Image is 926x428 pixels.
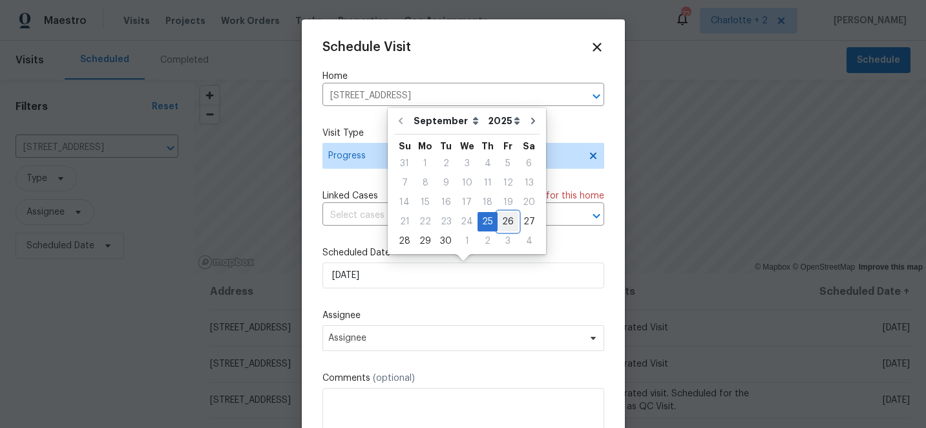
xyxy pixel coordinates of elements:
[436,193,456,212] div: Tue Sep 16 2025
[415,213,436,231] div: 22
[481,142,494,151] abbr: Thursday
[523,142,535,151] abbr: Saturday
[322,246,604,259] label: Scheduled Date
[456,231,478,251] div: Wed Oct 01 2025
[518,174,540,192] div: 13
[590,40,604,54] span: Close
[456,193,478,211] div: 17
[328,149,580,162] span: Progress
[523,108,543,134] button: Go to next month
[415,212,436,231] div: Mon Sep 22 2025
[456,232,478,250] div: 1
[498,212,518,231] div: Fri Sep 26 2025
[415,231,436,251] div: Mon Sep 29 2025
[456,212,478,231] div: Wed Sep 24 2025
[322,127,604,140] label: Visit Type
[518,173,540,193] div: Sat Sep 13 2025
[436,193,456,211] div: 16
[498,174,518,192] div: 12
[436,155,456,173] div: 2
[478,174,498,192] div: 11
[478,232,498,250] div: 2
[415,193,436,211] div: 15
[498,193,518,211] div: 19
[587,87,605,105] button: Open
[436,213,456,231] div: 23
[394,174,415,192] div: 7
[415,173,436,193] div: Mon Sep 08 2025
[518,231,540,251] div: Sat Oct 04 2025
[322,189,378,202] span: Linked Cases
[456,155,478,173] div: 3
[394,193,415,211] div: 14
[410,111,485,131] select: Month
[478,213,498,231] div: 25
[498,232,518,250] div: 3
[436,231,456,251] div: Tue Sep 30 2025
[415,193,436,212] div: Mon Sep 15 2025
[418,142,432,151] abbr: Monday
[460,142,474,151] abbr: Wednesday
[322,86,568,106] input: Enter in an address
[373,374,415,383] span: (optional)
[394,193,415,212] div: Sun Sep 14 2025
[478,212,498,231] div: Thu Sep 25 2025
[415,174,436,192] div: 8
[394,155,415,173] div: 31
[498,231,518,251] div: Fri Oct 03 2025
[394,213,415,231] div: 21
[436,212,456,231] div: Tue Sep 23 2025
[394,212,415,231] div: Sun Sep 21 2025
[498,193,518,212] div: Fri Sep 19 2025
[322,372,604,385] label: Comments
[415,154,436,173] div: Mon Sep 01 2025
[456,173,478,193] div: Wed Sep 10 2025
[440,142,452,151] abbr: Tuesday
[328,333,582,343] span: Assignee
[391,108,410,134] button: Go to previous month
[456,193,478,212] div: Wed Sep 17 2025
[518,212,540,231] div: Sat Sep 27 2025
[436,174,456,192] div: 9
[518,154,540,173] div: Sat Sep 06 2025
[322,70,604,83] label: Home
[322,41,411,54] span: Schedule Visit
[485,111,523,131] select: Year
[587,207,605,225] button: Open
[498,155,518,173] div: 5
[322,262,604,288] input: M/D/YYYY
[503,142,512,151] abbr: Friday
[415,232,436,250] div: 29
[399,142,411,151] abbr: Sunday
[518,193,540,212] div: Sat Sep 20 2025
[436,154,456,173] div: Tue Sep 02 2025
[478,193,498,211] div: 18
[478,231,498,251] div: Thu Oct 02 2025
[518,155,540,173] div: 6
[498,173,518,193] div: Fri Sep 12 2025
[456,213,478,231] div: 24
[518,193,540,211] div: 20
[415,155,436,173] div: 1
[518,213,540,231] div: 27
[456,154,478,173] div: Wed Sep 03 2025
[518,232,540,250] div: 4
[498,213,518,231] div: 26
[478,155,498,173] div: 4
[478,173,498,193] div: Thu Sep 11 2025
[394,154,415,173] div: Sun Aug 31 2025
[498,154,518,173] div: Fri Sep 05 2025
[322,206,568,226] input: Select cases
[436,232,456,250] div: 30
[322,309,604,322] label: Assignee
[394,232,415,250] div: 28
[394,173,415,193] div: Sun Sep 07 2025
[436,173,456,193] div: Tue Sep 09 2025
[394,231,415,251] div: Sun Sep 28 2025
[456,174,478,192] div: 10
[478,154,498,173] div: Thu Sep 04 2025
[478,193,498,212] div: Thu Sep 18 2025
